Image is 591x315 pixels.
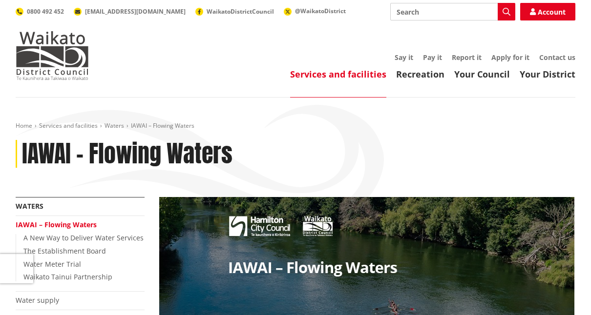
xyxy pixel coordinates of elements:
[195,7,274,16] a: WaikatoDistrictCouncil
[16,295,59,305] a: Water supply
[396,68,444,80] a: Recreation
[39,121,98,130] a: Services and facilities
[423,53,442,62] a: Pay it
[295,7,346,15] span: @WaikatoDistrict
[131,121,194,130] span: IAWAI – Flowing Waters
[16,31,89,80] img: Waikato District Council - Te Kaunihera aa Takiwaa o Waikato
[23,272,112,281] a: Waikato Tainui Partnership
[23,233,144,242] a: A New Way to Deliver Water Services
[395,53,413,62] a: Say it
[16,122,575,130] nav: breadcrumb
[491,53,529,62] a: Apply for it
[539,53,575,62] a: Contact us
[454,68,510,80] a: Your Council
[22,140,232,168] h1: IAWAI – Flowing Waters
[23,259,81,269] a: Water Meter Trial
[27,7,64,16] span: 0800 492 452
[207,7,274,16] span: WaikatoDistrictCouncil
[16,121,32,130] a: Home
[16,201,43,211] a: Waters
[284,7,346,15] a: @WaikatoDistrict
[290,68,386,80] a: Services and facilities
[105,121,124,130] a: Waters
[74,7,186,16] a: [EMAIL_ADDRESS][DOMAIN_NAME]
[520,3,575,20] a: Account
[16,220,97,229] a: IAWAI – Flowing Waters
[23,246,106,256] a: The Establishment Board
[390,3,515,20] input: Search input
[452,53,482,62] a: Report it
[85,7,186,16] span: [EMAIL_ADDRESS][DOMAIN_NAME]
[16,7,64,16] a: 0800 492 452
[520,68,575,80] a: Your District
